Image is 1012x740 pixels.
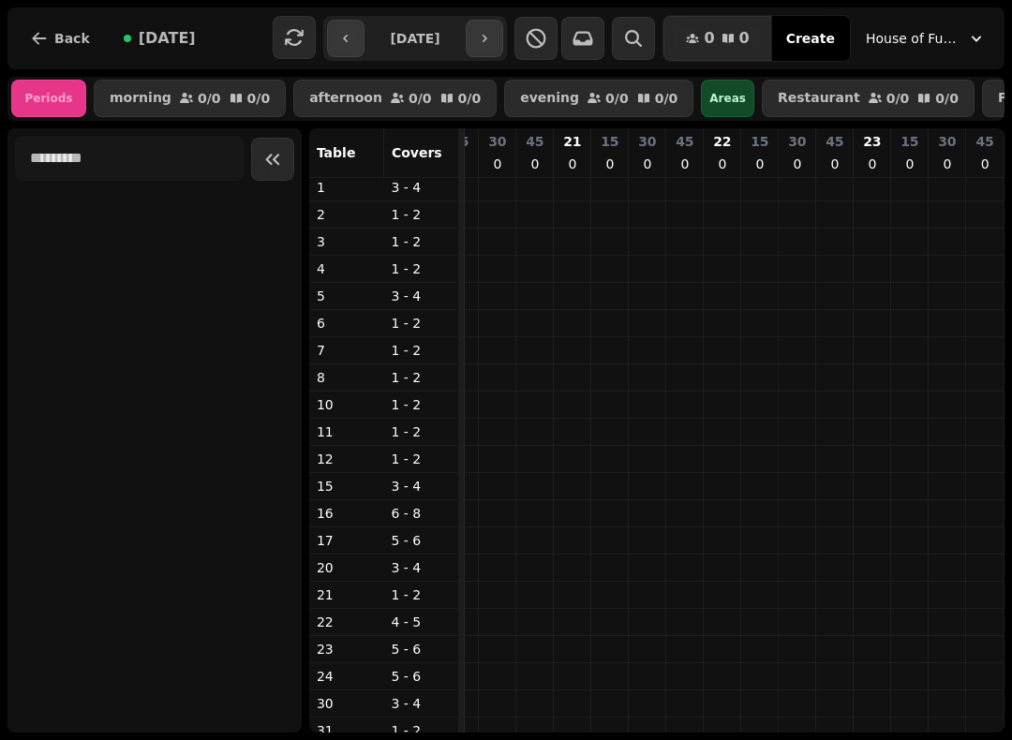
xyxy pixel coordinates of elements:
[790,155,805,173] p: 0
[866,29,960,48] span: House of Fu Manchester
[54,32,90,45] span: Back
[251,138,294,181] button: Collapse sidebar
[247,92,271,105] p: 0 / 0
[317,341,377,360] p: 7
[391,259,451,278] p: 1 - 2
[940,155,955,173] p: 0
[490,155,505,173] p: 0
[855,22,997,55] button: House of Fu Manchester
[752,155,767,173] p: 0
[391,205,451,224] p: 1 - 2
[391,531,451,550] p: 5 - 6
[938,132,956,151] p: 30
[317,721,377,740] p: 31
[15,16,105,61] button: Back
[391,613,451,631] p: 4 - 5
[778,91,860,106] p: Restaurant
[391,504,451,523] p: 6 - 8
[94,80,286,117] button: morning0/00/0
[317,694,377,713] p: 30
[391,422,451,441] p: 1 - 2
[563,132,581,151] p: 21
[317,531,377,550] p: 17
[605,92,629,105] p: 0 / 0
[900,132,918,151] p: 15
[309,91,382,106] p: afternoon
[788,132,806,151] p: 30
[317,585,377,604] p: 21
[975,132,993,151] p: 45
[409,92,432,105] p: 0 / 0
[786,32,835,45] span: Create
[526,132,543,151] p: 45
[392,145,442,160] span: Covers
[317,422,377,441] p: 11
[713,132,731,151] p: 22
[317,287,377,305] p: 5
[739,31,750,46] span: 0
[655,92,678,105] p: 0 / 0
[391,721,451,740] p: 1 - 2
[317,640,377,659] p: 23
[317,368,377,387] p: 8
[565,155,580,173] p: 0
[391,368,451,387] p: 1 - 2
[677,155,692,173] p: 0
[827,155,842,173] p: 0
[391,341,451,360] p: 1 - 2
[886,92,910,105] p: 0 / 0
[771,16,850,61] button: Create
[701,80,754,117] div: Areas
[317,395,377,414] p: 10
[391,694,451,713] p: 3 - 4
[198,92,221,105] p: 0 / 0
[638,132,656,151] p: 30
[391,178,451,197] p: 3 - 4
[762,80,975,117] button: Restaurant0/00/0
[391,450,451,468] p: 1 - 2
[317,504,377,523] p: 16
[751,132,768,151] p: 15
[139,31,196,46] span: [DATE]
[865,155,880,173] p: 0
[317,259,377,278] p: 4
[902,155,917,173] p: 0
[317,314,377,333] p: 6
[601,132,618,151] p: 15
[977,155,992,173] p: 0
[663,16,771,61] button: 00
[317,145,356,160] span: Table
[317,450,377,468] p: 12
[935,92,959,105] p: 0 / 0
[109,16,211,61] button: [DATE]
[391,585,451,604] p: 1 - 2
[676,132,693,151] p: 45
[293,80,497,117] button: afternoon0/00/0
[528,155,543,173] p: 0
[863,132,881,151] p: 23
[317,667,377,686] p: 24
[391,477,451,496] p: 3 - 4
[603,155,618,173] p: 0
[520,91,579,106] p: evening
[391,667,451,686] p: 5 - 6
[715,155,730,173] p: 0
[504,80,693,117] button: evening0/00/0
[488,132,506,151] p: 30
[391,232,451,251] p: 1 - 2
[458,92,482,105] p: 0 / 0
[317,205,377,224] p: 2
[317,613,377,631] p: 22
[317,477,377,496] p: 15
[640,155,655,173] p: 0
[704,31,714,46] span: 0
[11,80,86,117] div: Periods
[317,178,377,197] p: 1
[391,287,451,305] p: 3 - 4
[391,314,451,333] p: 1 - 2
[317,558,377,577] p: 20
[391,640,451,659] p: 5 - 6
[391,558,451,577] p: 3 - 4
[317,232,377,251] p: 3
[826,132,843,151] p: 45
